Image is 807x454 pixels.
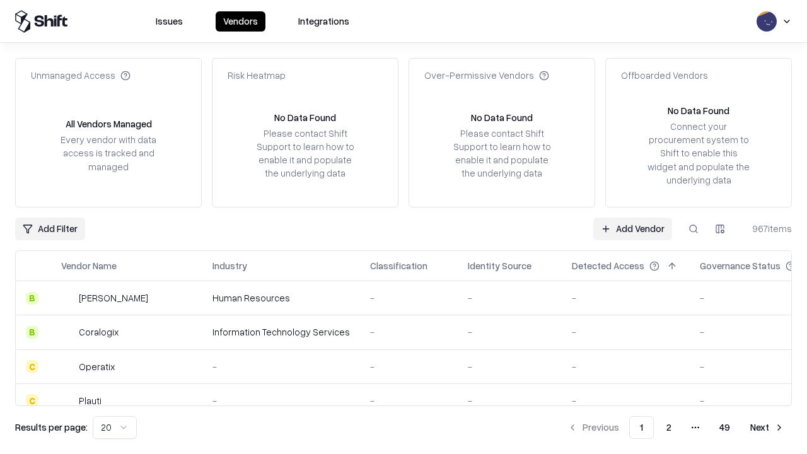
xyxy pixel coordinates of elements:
button: Add Filter [15,218,85,240]
div: No Data Found [471,111,533,124]
div: All Vendors Managed [66,117,152,131]
div: No Data Found [274,111,336,124]
div: 967 items [741,222,792,235]
div: B [26,292,38,305]
button: 1 [629,416,654,439]
div: Governance Status [700,259,781,272]
img: Coralogix [61,326,74,339]
div: B [26,326,38,339]
div: Offboarded Vendors [621,69,708,82]
div: - [370,291,448,305]
div: Please contact Shift Support to learn how to enable it and populate the underlying data [253,127,357,180]
div: - [212,360,350,373]
div: Unmanaged Access [31,69,131,82]
div: - [572,394,680,407]
button: Vendors [216,11,265,32]
button: Integrations [291,11,357,32]
div: - [370,394,448,407]
div: Please contact Shift Support to learn how to enable it and populate the underlying data [450,127,554,180]
div: C [26,394,38,407]
div: - [370,325,448,339]
button: 2 [656,416,682,439]
div: Detected Access [572,259,644,272]
nav: pagination [560,416,792,439]
img: Operatix [61,360,74,373]
div: C [26,360,38,373]
div: [PERSON_NAME] [79,291,148,305]
div: Identity Source [468,259,531,272]
div: Every vendor with data access is tracked and managed [56,133,161,173]
div: - [370,360,448,373]
div: Information Technology Services [212,325,350,339]
button: 49 [709,416,740,439]
img: Plauti [61,394,74,407]
div: Coralogix [79,325,119,339]
div: Human Resources [212,291,350,305]
div: Classification [370,259,427,272]
div: - [572,325,680,339]
div: - [212,394,350,407]
div: Over-Permissive Vendors [424,69,549,82]
p: Results per page: [15,421,88,434]
div: Risk Heatmap [228,69,286,82]
div: No Data Found [668,104,729,117]
div: - [468,325,552,339]
img: Deel [61,292,74,305]
div: Vendor Name [61,259,117,272]
div: Industry [212,259,247,272]
a: Add Vendor [593,218,672,240]
div: - [572,360,680,373]
div: Connect your procurement system to Shift to enable this widget and populate the underlying data [646,120,751,187]
div: Plauti [79,394,102,407]
div: - [572,291,680,305]
div: - [468,360,552,373]
div: Operatix [79,360,115,373]
button: Issues [148,11,190,32]
div: - [468,394,552,407]
button: Next [743,416,792,439]
div: - [468,291,552,305]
